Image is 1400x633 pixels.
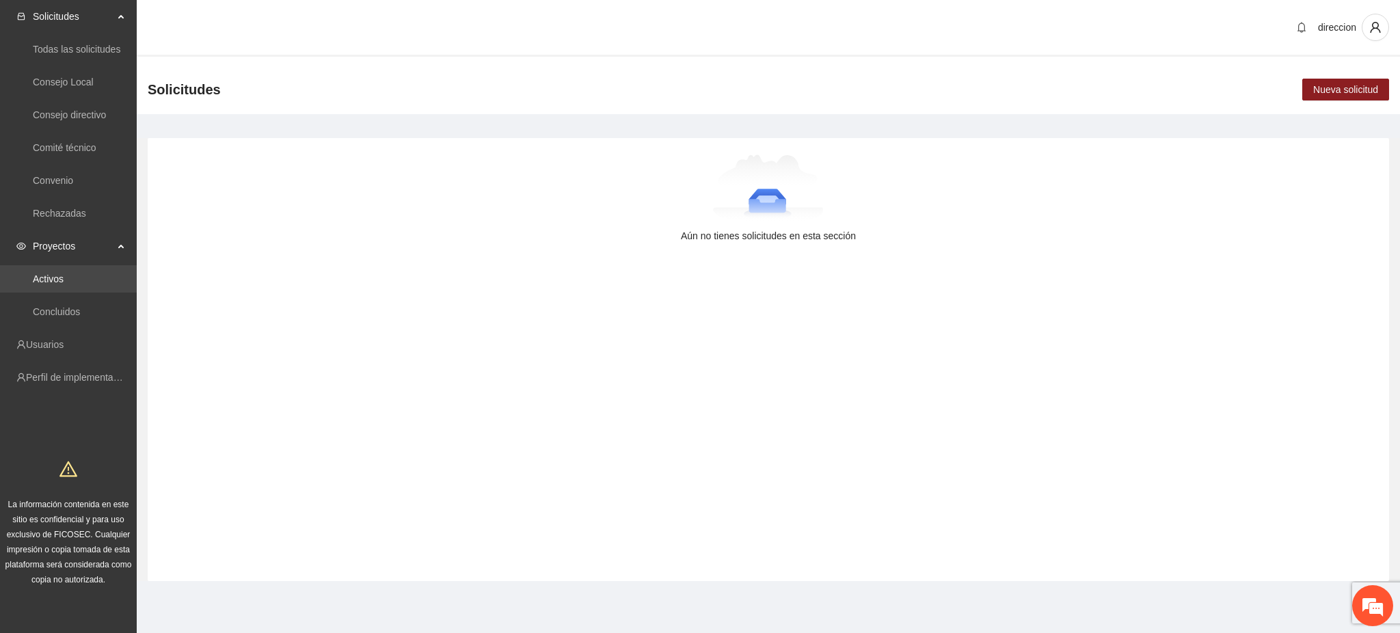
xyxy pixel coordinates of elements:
span: Nueva solicitud [1313,82,1378,97]
span: direccion [1318,22,1356,33]
span: Solicitudes [148,79,221,100]
a: Consejo Local [33,77,94,87]
a: Todas las solicitudes [33,44,120,55]
img: Aún no tienes solicitudes en esta sección [713,154,824,223]
span: inbox [16,12,26,21]
span: user [1362,21,1388,33]
span: Proyectos [33,232,113,260]
a: Rechazadas [33,208,86,219]
a: Consejo directivo [33,109,106,120]
span: warning [59,460,77,478]
div: Aún no tienes solicitudes en esta sección [170,228,1367,243]
a: Usuarios [26,339,64,350]
a: Convenio [33,175,73,186]
span: Solicitudes [33,3,113,30]
button: user [1362,14,1389,41]
button: bell [1291,16,1312,38]
span: eye [16,241,26,251]
a: Comité técnico [33,142,96,153]
span: bell [1291,22,1312,33]
a: Activos [33,273,64,284]
span: La información contenida en este sitio es confidencial y para uso exclusivo de FICOSEC. Cualquier... [5,500,132,584]
button: Nueva solicitud [1302,79,1389,100]
a: Concluidos [33,306,80,317]
a: Perfil de implementadora [26,372,133,383]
